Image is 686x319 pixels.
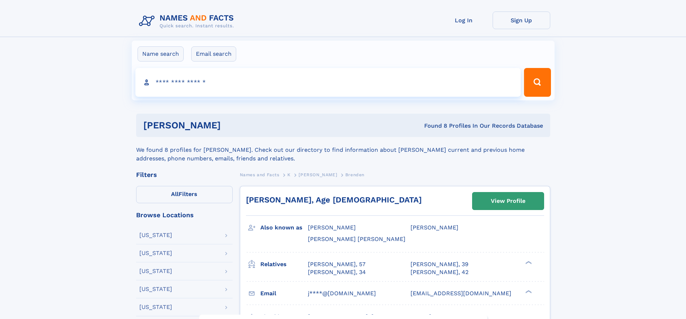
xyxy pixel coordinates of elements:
[139,304,172,310] div: [US_STATE]
[435,12,493,29] a: Log In
[491,193,525,209] div: View Profile
[136,137,550,163] div: We found 8 profiles for [PERSON_NAME]. Check out our directory to find information about [PERSON_...
[411,224,458,231] span: [PERSON_NAME]
[260,222,308,234] h3: Also known as
[260,287,308,300] h3: Email
[191,46,236,61] label: Email search
[299,172,337,177] span: [PERSON_NAME]
[524,68,551,97] button: Search Button
[411,290,511,297] span: [EMAIL_ADDRESS][DOMAIN_NAME]
[322,122,543,130] div: Found 8 Profiles In Our Records Database
[139,232,172,238] div: [US_STATE]
[287,170,291,179] a: K
[299,170,337,179] a: [PERSON_NAME]
[136,186,233,203] label: Filters
[524,289,532,294] div: ❯
[345,172,364,177] span: Brenden
[411,260,468,268] a: [PERSON_NAME], 39
[287,172,291,177] span: K
[143,121,323,130] h1: [PERSON_NAME]
[246,195,422,204] a: [PERSON_NAME], Age [DEMOGRAPHIC_DATA]
[493,12,550,29] a: Sign Up
[139,250,172,256] div: [US_STATE]
[136,212,233,218] div: Browse Locations
[260,258,308,270] h3: Relatives
[240,170,279,179] a: Names and Facts
[139,286,172,292] div: [US_STATE]
[308,268,366,276] a: [PERSON_NAME], 34
[138,46,184,61] label: Name search
[136,172,233,178] div: Filters
[472,192,544,210] a: View Profile
[308,260,366,268] a: [PERSON_NAME], 57
[171,191,179,197] span: All
[136,12,240,31] img: Logo Names and Facts
[308,236,405,242] span: [PERSON_NAME] [PERSON_NAME]
[524,260,532,265] div: ❯
[411,268,468,276] a: [PERSON_NAME], 42
[135,68,521,97] input: search input
[308,224,356,231] span: [PERSON_NAME]
[139,268,172,274] div: [US_STATE]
